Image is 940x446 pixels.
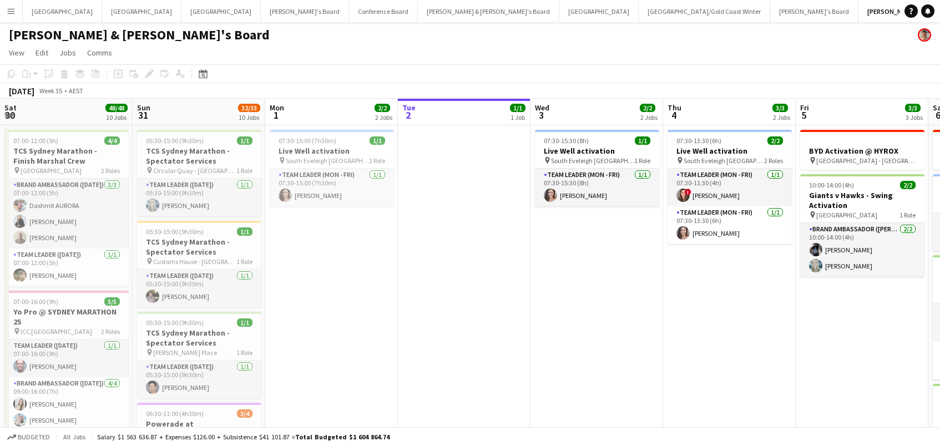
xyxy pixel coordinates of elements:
button: [GEOGRAPHIC_DATA] [559,1,639,22]
span: [GEOGRAPHIC_DATA] - [GEOGRAPHIC_DATA] [816,156,916,165]
h3: Live Well activation [535,146,659,156]
span: ! [685,189,691,195]
h3: Live Well activation [270,146,394,156]
span: View [9,48,24,58]
app-card-role: Team Leader ([DATE])1/105:30-15:00 (9h30m)[PERSON_NAME] [137,270,261,307]
span: Sat [4,103,17,113]
div: 10 Jobs [239,113,260,121]
span: ICC [GEOGRAPHIC_DATA] [21,327,92,336]
a: Comms [83,45,117,60]
span: South Eveleigh [GEOGRAPHIC_DATA] [551,156,634,165]
a: Edit [31,45,53,60]
span: 07:30-15:00 (7h30m) [279,136,336,145]
span: 05:30-15:00 (9h30m) [146,136,204,145]
div: 3 Jobs [906,113,923,121]
app-job-card: 05:30-15:00 (9h30m)1/1TCS Sydney Marathon - Spectator Services Circular Quay - [GEOGRAPHIC_DATA] ... [137,130,261,216]
span: 1 [268,109,284,121]
span: 05:30-15:00 (9h30m) [146,318,204,327]
app-card-role: Brand Ambassador ([DATE])3/307:00-12:00 (5h)Dashmit AURORA[PERSON_NAME][PERSON_NAME] [4,179,129,249]
span: Total Budgeted $1 604 864.74 [295,433,390,441]
div: 1 Job [511,113,525,121]
span: Customs House - [GEOGRAPHIC_DATA] [153,257,236,266]
app-job-card: BYD Activation @ HYROX [GEOGRAPHIC_DATA] - [GEOGRAPHIC_DATA] [800,130,924,170]
span: All jobs [61,433,88,441]
a: Jobs [55,45,80,60]
span: 3 [533,109,549,121]
app-card-role: Brand Ambassador ([PERSON_NAME])2/210:00-14:00 (4h)[PERSON_NAME][PERSON_NAME] [800,223,924,277]
app-job-card: 10:00-14:00 (4h)2/2Giants v Hawks - Swing Activation [GEOGRAPHIC_DATA]1 RoleBrand Ambassador ([PE... [800,174,924,277]
button: [GEOGRAPHIC_DATA]/Gold Coast Winter [639,1,770,22]
span: 1/1 [635,136,650,145]
span: 1 Role [236,166,252,175]
div: 05:30-15:00 (9h30m)1/1TCS Sydney Marathon - Spectator Services [PERSON_NAME] Place1 RoleTeam Lead... [137,312,261,398]
span: 06:30-11:00 (4h30m) [146,409,204,418]
span: Jobs [59,48,76,58]
h3: TCS Sydney Marathon - Spectator Services [137,328,261,348]
span: 1/1 [510,104,525,112]
span: 32/33 [238,104,260,112]
span: South Eveleigh [GEOGRAPHIC_DATA] [286,156,369,165]
span: 4/4 [104,136,120,145]
h3: TCS Sydney Marathon - Finish Marshal Crew [4,146,129,166]
span: Budgeted [18,433,50,441]
button: [GEOGRAPHIC_DATA] [23,1,102,22]
span: 10:00-14:00 (4h) [809,181,854,189]
span: 3/3 [772,104,788,112]
span: 1 Role [369,156,385,165]
span: [PERSON_NAME] Place [153,348,217,357]
span: 1 Role [634,156,650,165]
button: [PERSON_NAME] & [PERSON_NAME]'s Board [418,1,559,22]
h3: Giants v Hawks - Swing Activation [800,190,924,210]
span: [GEOGRAPHIC_DATA] [816,211,877,219]
app-job-card: 05:30-15:00 (9h30m)1/1TCS Sydney Marathon - Spectator Services Customs House - [GEOGRAPHIC_DATA]1... [137,221,261,307]
span: Week 35 [37,87,64,95]
span: South Eveleigh [GEOGRAPHIC_DATA] [684,156,764,165]
button: [GEOGRAPHIC_DATA] [181,1,261,22]
h1: [PERSON_NAME] & [PERSON_NAME]'s Board [9,27,270,43]
div: 2 Jobs [773,113,790,121]
span: 31 [135,109,150,121]
app-card-role: Team Leader ([DATE])1/107:00-12:00 (5h)[PERSON_NAME] [4,249,129,286]
app-card-role: Team Leader (Mon - Fri)1/107:30-15:00 (7h30m)[PERSON_NAME] [270,169,394,206]
span: Mon [270,103,284,113]
span: Circular Quay - [GEOGRAPHIC_DATA] - [GEOGRAPHIC_DATA] [153,166,236,175]
span: Wed [535,103,549,113]
span: Comms [87,48,112,58]
span: Fri [800,103,809,113]
span: 2/2 [640,104,655,112]
span: 2 Roles [101,166,120,175]
span: 30 [3,109,17,121]
span: 05:30-15:00 (9h30m) [146,227,204,236]
span: 1 Role [899,211,916,219]
app-card-role: Team Leader ([DATE])1/105:30-15:00 (9h30m)[PERSON_NAME] [137,179,261,216]
span: 1 Role [236,257,252,266]
span: 07:30-15:30 (8h) [544,136,589,145]
span: 07:30-13:30 (6h) [676,136,721,145]
span: Edit [36,48,48,58]
span: 5/5 [104,297,120,306]
button: [PERSON_NAME]'s Board [770,1,858,22]
app-card-role: Team Leader (Mon - Fri)1/107:30-11:30 (4h)![PERSON_NAME] [668,169,792,206]
span: 2/2 [900,181,916,189]
h3: Live Well activation [668,146,792,156]
app-user-avatar: Victoria Hunt [918,28,931,42]
app-job-card: 07:30-13:30 (6h)2/2Live Well activation South Eveleigh [GEOGRAPHIC_DATA]2 RolesTeam Leader (Mon -... [668,130,792,244]
span: 07:00-16:00 (9h) [13,297,58,306]
button: [PERSON_NAME]'s Board [261,1,349,22]
h3: TCS Sydney Marathon - Spectator Services [137,237,261,257]
h3: TCS Sydney Marathon - Spectator Services [137,146,261,166]
div: Salary $1 563 636.87 + Expenses $126.00 + Subsistence $41 101.87 = [97,433,390,441]
span: [GEOGRAPHIC_DATA] [21,166,82,175]
app-job-card: 07:30-15:00 (7h30m)1/1Live Well activation South Eveleigh [GEOGRAPHIC_DATA]1 RoleTeam Leader (Mon... [270,130,394,206]
span: Tue [402,103,416,113]
button: Budgeted [6,431,52,443]
h3: Yo Pro @ SYDNEY MARATHON 25 [4,307,129,327]
span: 2 Roles [101,327,120,336]
app-job-card: 07:00-12:00 (5h)4/4TCS Sydney Marathon - Finish Marshal Crew [GEOGRAPHIC_DATA]2 RolesBrand Ambass... [4,130,129,286]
